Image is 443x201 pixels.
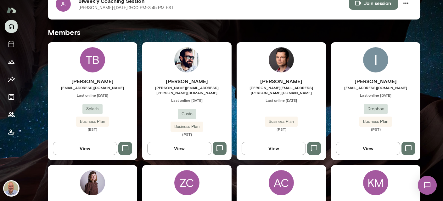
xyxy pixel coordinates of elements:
span: [PERSON_NAME][EMAIL_ADDRESS][PERSON_NAME][DOMAIN_NAME] [142,85,232,95]
span: Gusto [178,111,196,117]
span: (PST) [142,132,232,137]
div: ZC [174,170,199,195]
span: [EMAIL_ADDRESS][DOMAIN_NAME] [331,85,420,90]
span: Last online [DATE] [237,98,326,103]
button: Client app [5,126,18,139]
img: Senad Mustafic [269,47,294,72]
button: Growth Plan [5,55,18,68]
button: Sessions [5,38,18,50]
button: Insights [5,73,18,86]
span: Last online [DATE] [331,93,420,98]
span: Splash [82,106,103,112]
button: Members [5,108,18,121]
button: Home [5,20,18,33]
div: TB [80,47,105,72]
span: [EMAIL_ADDRESS][DOMAIN_NAME] [48,85,137,90]
span: Dropbox [364,106,388,112]
span: [PERSON_NAME][EMAIL_ADDRESS][PERSON_NAME][DOMAIN_NAME] [237,85,326,95]
button: Documents [5,91,18,103]
span: (PST) [237,127,326,132]
span: Last online [DATE] [142,98,232,103]
h6: [PERSON_NAME] [237,78,326,85]
h6: [PERSON_NAME] [48,78,137,85]
img: Kristina Popova-Boasso [80,170,105,195]
button: View [336,142,400,155]
div: KM [363,170,388,195]
span: (PST) [331,127,420,132]
button: View [53,142,117,155]
span: Business Plan [171,123,203,130]
span: Business Plan [359,118,392,125]
h5: Members [48,27,420,37]
button: View [147,142,211,155]
img: Ishaan Gupta [363,47,388,72]
span: Last online [DATE] [48,93,137,98]
span: Business Plan [76,118,109,125]
h6: [PERSON_NAME] [142,78,232,85]
img: Mento [6,4,16,16]
button: View [242,142,306,155]
img: Marc Friedman [4,181,19,196]
h6: [PERSON_NAME] [331,78,420,85]
div: AC [269,170,294,195]
span: Business Plan [265,118,298,125]
span: (EST) [48,127,137,132]
img: Jonathan Joyner [174,47,199,72]
p: [PERSON_NAME] · [DATE] · 3:00 PM-3:45 PM EST [78,5,174,11]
